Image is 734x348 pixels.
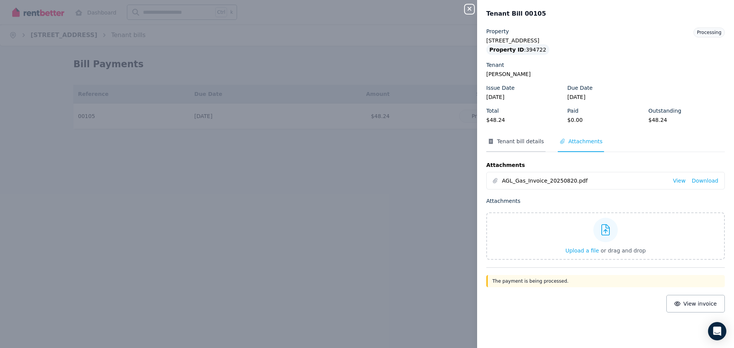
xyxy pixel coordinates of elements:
span: AGL_Gas_Invoice_20250820.pdf [502,177,667,185]
legend: [STREET_ADDRESS] [486,37,725,44]
span: View invoice [684,301,717,307]
span: Upload a file [565,248,599,254]
label: Property [486,28,509,35]
span: Attachments [568,138,602,145]
legend: [DATE] [486,93,563,101]
label: Due Date [567,84,593,92]
button: Upload a file or drag and drop [565,247,646,254]
label: Paid [567,107,578,115]
legend: [PERSON_NAME] [486,70,725,78]
span: Property ID [489,46,524,53]
span: Tenant Bill 00105 [486,9,546,18]
legend: $48.24 [648,116,725,124]
span: Tenant bill details [497,138,544,145]
label: Tenant [486,61,504,69]
span: Processing [697,30,721,35]
legend: $0.00 [567,116,644,124]
legend: $48.24 [486,116,563,124]
div: : 394722 [486,44,549,55]
a: Download [692,177,718,185]
label: Total [486,107,499,115]
legend: [DATE] [567,93,644,101]
a: View [673,177,685,185]
label: Outstanding [648,107,681,115]
div: Open Intercom Messenger [708,322,726,340]
label: Issue Date [486,84,515,92]
div: The payment is being processed. [486,275,725,287]
p: Attachments [486,161,725,169]
button: View invoice [666,295,725,312]
span: or drag and drop [601,248,646,254]
p: Attachments [486,197,725,205]
nav: Tabs [486,138,725,152]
